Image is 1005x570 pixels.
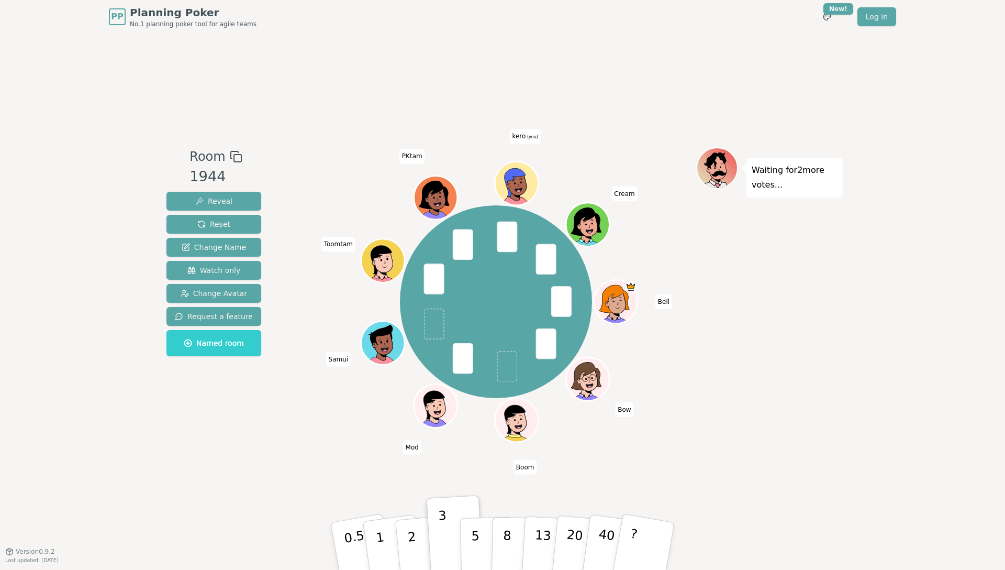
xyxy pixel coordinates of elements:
span: Click to change your name [509,129,540,144]
button: Request a feature [166,307,261,326]
a: PPPlanning PokerNo.1 planning poker tool for agile teams [109,5,256,28]
span: Bell is the host [626,281,636,292]
button: Change Name [166,238,261,257]
p: Waiting for 2 more votes... [752,163,837,192]
div: 1944 [189,166,242,188]
button: Click to change your avatar [496,163,537,204]
span: Reset [197,219,230,229]
span: Click to change your name [399,149,425,163]
button: Watch only [166,261,261,280]
span: Click to change your name [321,237,355,251]
span: Click to change your name [655,294,672,309]
span: Named room [184,338,244,348]
span: Last updated: [DATE] [5,557,59,563]
span: Reveal [195,196,232,206]
span: Click to change your name [326,352,351,367]
span: Change Name [182,242,246,253]
button: Reveal [166,192,261,211]
span: Click to change your name [615,402,633,417]
span: (you) [526,135,538,139]
button: New! [818,7,836,26]
button: Reset [166,215,261,234]
span: Room [189,147,225,166]
span: Click to change your name [513,460,537,475]
span: Click to change your name [611,187,637,201]
button: Version0.9.2 [5,547,55,556]
span: No.1 planning poker tool for agile teams [130,20,256,28]
p: 3 [438,508,450,565]
span: PP [111,10,123,23]
a: Log in [857,7,896,26]
div: New! [823,3,853,15]
span: Planning Poker [130,5,256,20]
span: Version 0.9.2 [16,547,55,556]
button: Named room [166,330,261,356]
span: Request a feature [175,311,253,322]
span: Change Avatar [181,288,248,299]
span: Click to change your name [403,440,421,454]
span: Watch only [187,265,241,276]
button: Change Avatar [166,284,261,303]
